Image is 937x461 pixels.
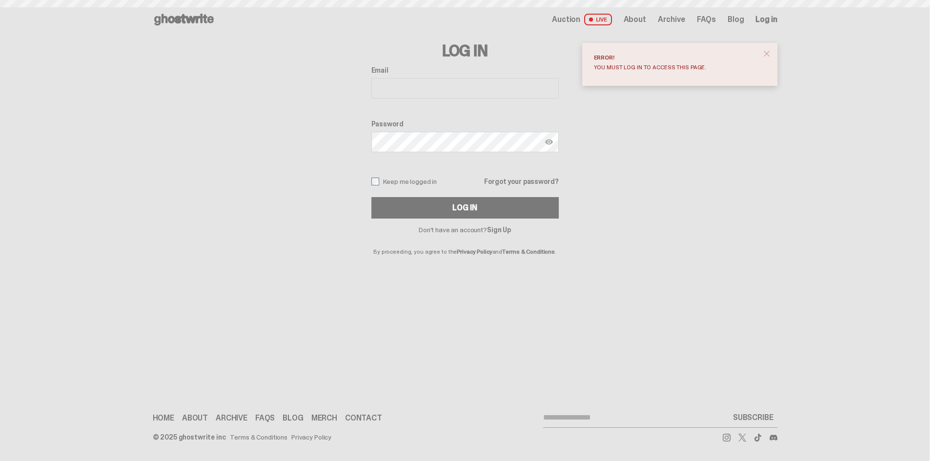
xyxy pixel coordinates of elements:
[552,14,611,25] a: Auction LIVE
[624,16,646,23] a: About
[487,225,511,234] a: Sign Up
[728,16,744,23] a: Blog
[697,16,716,23] a: FAQs
[502,248,555,256] a: Terms & Conditions
[552,16,580,23] span: Auction
[371,43,559,59] h3: Log In
[153,434,226,441] div: © 2025 ghostwrite inc
[230,434,287,441] a: Terms & Conditions
[182,414,208,422] a: About
[658,16,685,23] a: Archive
[371,66,559,74] label: Email
[153,414,174,422] a: Home
[371,120,559,128] label: Password
[371,178,379,185] input: Keep me logged in
[594,55,758,60] div: Error!
[457,248,492,256] a: Privacy Policy
[283,414,303,422] a: Blog
[729,408,777,427] button: SUBSCRIBE
[594,64,758,70] div: You must log in to access this page.
[371,226,559,233] p: Don't have an account?
[545,138,553,146] img: Show password
[755,16,777,23] a: Log in
[255,414,275,422] a: FAQs
[758,45,775,62] button: close
[484,178,558,185] a: Forgot your password?
[345,414,382,422] a: Contact
[291,434,331,441] a: Privacy Policy
[371,233,559,255] p: By proceeding, you agree to the and .
[311,414,337,422] a: Merch
[371,197,559,219] button: Log In
[216,414,247,422] a: Archive
[584,14,612,25] span: LIVE
[371,178,437,185] label: Keep me logged in
[452,204,477,212] div: Log In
